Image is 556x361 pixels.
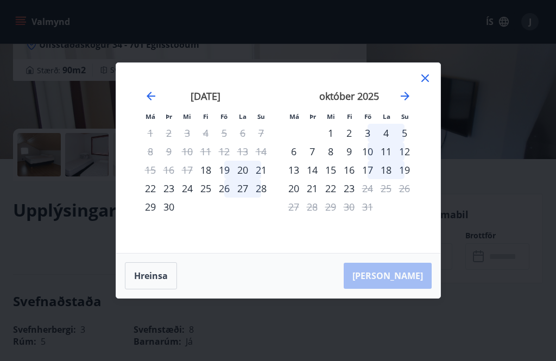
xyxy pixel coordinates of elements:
[141,198,160,216] div: 29
[178,179,197,198] div: 24
[303,179,321,198] td: Choose þriðjudagur, 21. október 2025 as your check-in date. It’s available.
[160,161,178,179] td: Not available. þriðjudagur, 16. september 2025
[239,112,247,121] small: La
[233,179,252,198] td: Choose laugardagur, 27. september 2025 as your check-in date. It’s available.
[395,161,414,179] td: Choose sunnudagur, 19. október 2025 as your check-in date. It’s available.
[197,142,215,161] td: Not available. fimmtudagur, 11. september 2025
[141,142,160,161] td: Not available. mánudagur, 8. september 2025
[395,124,414,142] td: Choose sunnudagur, 5. október 2025 as your check-in date. It’s available.
[146,112,155,121] small: Má
[252,179,270,198] td: Choose sunnudagur, 28. september 2025 as your check-in date. It’s available.
[358,161,377,179] td: Choose föstudagur, 17. október 2025 as your check-in date. It’s available.
[252,124,270,142] td: Not available. sunnudagur, 7. september 2025
[197,161,215,179] td: Choose fimmtudagur, 18. september 2025 as your check-in date. It’s available.
[215,179,233,198] div: 26
[160,179,178,198] td: Choose þriðjudagur, 23. september 2025 as your check-in date. It’s available.
[160,198,178,216] td: Choose þriðjudagur, 30. september 2025 as your check-in date. It’s available.
[364,112,371,121] small: Fö
[327,112,335,121] small: Mi
[220,112,228,121] small: Fö
[203,112,208,121] small: Fi
[252,179,270,198] div: 28
[285,142,303,161] td: Choose mánudagur, 6. október 2025 as your check-in date. It’s available.
[252,161,270,179] div: 21
[303,198,321,216] td: Not available. þriðjudagur, 28. október 2025
[160,124,178,142] td: Not available. þriðjudagur, 2. september 2025
[141,161,160,179] td: Not available. mánudagur, 15. september 2025
[178,142,197,161] td: Not available. miðvikudagur, 10. september 2025
[233,142,252,161] td: Not available. laugardagur, 13. september 2025
[129,76,427,240] div: Calendar
[141,124,160,142] td: Not available. mánudagur, 1. september 2025
[321,179,340,198] td: Choose miðvikudagur, 22. október 2025 as your check-in date. It’s available.
[233,124,252,142] td: Not available. laugardagur, 6. september 2025
[233,179,252,198] div: 27
[340,124,358,142] div: 2
[358,161,377,179] div: 17
[141,179,160,198] td: Choose mánudagur, 22. september 2025 as your check-in date. It’s available.
[125,262,177,289] button: Hreinsa
[215,161,233,179] div: 19
[289,112,299,121] small: Má
[321,142,340,161] div: 8
[252,161,270,179] td: Choose sunnudagur, 21. september 2025 as your check-in date. It’s available.
[141,198,160,216] td: Choose mánudagur, 29. september 2025 as your check-in date. It’s available.
[340,142,358,161] div: 9
[395,161,414,179] div: 19
[215,179,233,198] td: Choose föstudagur, 26. september 2025 as your check-in date. It’s available.
[321,142,340,161] td: Choose miðvikudagur, 8. október 2025 as your check-in date. It’s available.
[319,90,379,103] strong: október 2025
[401,112,409,121] small: Su
[358,124,377,142] td: Choose föstudagur, 3. október 2025 as your check-in date. It’s available.
[309,112,316,121] small: Þr
[340,142,358,161] td: Choose fimmtudagur, 9. október 2025 as your check-in date. It’s available.
[358,124,377,142] div: 3
[347,112,352,121] small: Fi
[285,198,303,216] td: Not available. mánudagur, 27. október 2025
[166,112,172,121] small: Þr
[340,124,358,142] td: Choose fimmtudagur, 2. október 2025 as your check-in date. It’s available.
[321,198,340,216] td: Not available. miðvikudagur, 29. október 2025
[233,161,252,179] div: 20
[215,124,233,142] td: Not available. föstudagur, 5. september 2025
[178,161,197,179] td: Not available. miðvikudagur, 17. september 2025
[197,161,215,179] div: Aðeins innritun í boði
[252,142,270,161] td: Not available. sunnudagur, 14. september 2025
[197,179,215,198] div: 25
[321,124,340,142] td: Choose miðvikudagur, 1. október 2025 as your check-in date. It’s available.
[383,112,390,121] small: La
[321,124,340,142] div: 1
[395,142,414,161] div: 12
[303,142,321,161] td: Choose þriðjudagur, 7. október 2025 as your check-in date. It’s available.
[358,179,377,198] td: Not available. föstudagur, 24. október 2025
[395,179,414,198] td: Not available. sunnudagur, 26. október 2025
[358,142,377,161] td: Choose föstudagur, 10. október 2025 as your check-in date. It’s available.
[340,198,358,216] td: Not available. fimmtudagur, 30. október 2025
[285,179,303,198] div: 20
[215,142,233,161] td: Not available. föstudagur, 12. september 2025
[358,142,377,161] div: 10
[285,179,303,198] td: Choose mánudagur, 20. október 2025 as your check-in date. It’s available.
[340,161,358,179] td: Choose fimmtudagur, 16. október 2025 as your check-in date. It’s available.
[303,142,321,161] div: 7
[160,142,178,161] td: Not available. þriðjudagur, 9. september 2025
[377,124,395,142] td: Choose laugardagur, 4. október 2025 as your check-in date. It’s available.
[285,161,303,179] td: Choose mánudagur, 13. október 2025 as your check-in date. It’s available.
[303,179,321,198] div: 21
[144,90,157,103] div: Move backward to switch to the previous month.
[377,161,395,179] div: 18
[197,124,215,142] td: Not available. fimmtudagur, 4. september 2025
[340,179,358,198] td: Choose fimmtudagur, 23. október 2025 as your check-in date. It’s available.
[178,179,197,198] td: Choose miðvikudagur, 24. september 2025 as your check-in date. It’s available.
[358,179,377,198] div: Aðeins útritun í boði
[399,90,412,103] div: Move forward to switch to the next month.
[197,179,215,198] td: Choose fimmtudagur, 25. september 2025 as your check-in date. It’s available.
[160,179,178,198] div: 23
[285,142,303,161] div: 6
[395,124,414,142] div: 5
[141,179,160,198] div: 22
[233,161,252,179] td: Choose laugardagur, 20. september 2025 as your check-in date. It’s available.
[160,198,178,216] div: 30
[178,124,197,142] td: Not available. miðvikudagur, 3. september 2025
[321,179,340,198] div: 22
